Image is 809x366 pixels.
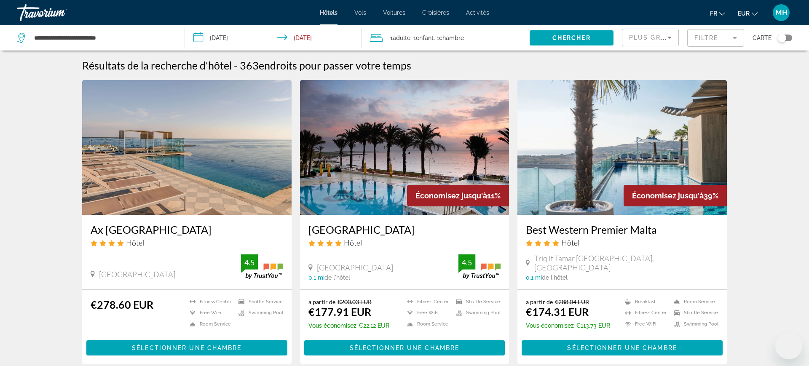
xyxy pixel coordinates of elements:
[126,238,144,247] span: Hôtel
[259,59,411,72] span: endroits pour passer votre temps
[710,10,717,17] span: fr
[82,59,232,72] h1: Résultats de la recherche d'hôtel
[621,298,670,305] li: Breakfast
[670,310,718,317] li: Shuttle Service
[17,2,101,24] a: Travorium
[466,9,489,16] a: Activités
[308,298,335,305] span: a partir de
[91,298,153,311] ins: €278.60 EUR
[771,34,792,42] button: Toggle map
[416,35,434,41] span: Enfant
[185,310,234,317] li: Free WiFi
[422,9,449,16] a: Croisières
[410,32,434,44] span: , 1
[390,32,410,44] span: 1
[624,185,727,206] div: 39%
[552,35,591,41] span: Chercher
[526,322,610,329] p: €113.73 EUR
[452,310,501,317] li: Swimming Pool
[403,321,452,328] li: Room Service
[185,25,362,51] button: Check-in date: Feb 23, 2026 Check-out date: Feb 27, 2026
[185,321,234,328] li: Room Service
[234,298,283,305] li: Shuttle Service
[434,32,464,44] span: , 1
[458,254,501,279] img: trustyou-badge.svg
[775,8,788,17] span: MH
[534,254,718,272] span: Triq It Tamar [GEOGRAPHIC_DATA], [GEOGRAPHIC_DATA]
[86,340,287,355] button: Sélectionner une chambre
[526,238,718,247] div: 4 star Hotel
[526,223,718,236] a: Best Western Premier Malta
[132,345,241,351] span: Sélectionner une chambre
[738,7,758,19] button: Change currency
[687,29,744,47] button: Filter
[338,298,372,305] del: €200.03 EUR
[567,345,677,351] span: Sélectionner une chambre
[526,305,589,318] ins: €174.31 EUR
[308,305,371,318] ins: €177.91 EUR
[632,191,704,200] span: Économisez jusqu'à
[308,274,324,281] span: 0.1 mi
[555,298,589,305] del: €288.04 EUR
[241,257,258,267] div: 4.5
[320,9,338,16] a: Hôtels
[317,263,393,272] span: [GEOGRAPHIC_DATA]
[344,238,362,247] span: Hôtel
[99,270,175,279] span: [GEOGRAPHIC_DATA]
[738,10,750,17] span: EUR
[561,238,579,247] span: Hôtel
[753,32,771,44] span: Carte
[308,322,356,329] span: Vous économisez
[522,342,723,351] a: Sélectionner une chambre
[383,9,405,16] span: Voitures
[308,322,389,329] p: €22.12 EUR
[86,342,287,351] a: Sélectionner une chambre
[775,332,802,359] iframe: Bouton de lancement de la fenêtre de messagerie
[240,59,411,72] h2: 363
[530,30,613,45] button: Chercher
[350,345,459,351] span: Sélectionner une chambre
[517,80,727,215] img: Hotel image
[354,9,366,16] a: Vols
[91,223,283,236] a: Ax [GEOGRAPHIC_DATA]
[670,298,718,305] li: Room Service
[403,298,452,305] li: Fitness Center
[629,34,730,41] span: Plus grandes économies
[526,274,542,281] span: 0.1 mi
[770,4,792,21] button: User Menu
[439,35,464,41] span: Chambre
[621,310,670,317] li: Fitness Center
[542,274,568,281] span: de l'hôtel
[308,223,501,236] a: [GEOGRAPHIC_DATA]
[522,340,723,355] button: Sélectionner une chambre
[91,238,283,247] div: 4 star Hotel
[415,191,487,200] span: Économisez jusqu'à
[621,321,670,328] li: Free WiFi
[362,25,530,51] button: Travelers: 1 adult, 1 child
[403,310,452,317] li: Free WiFi
[241,254,283,279] img: trustyou-badge.svg
[393,35,410,41] span: Adulte
[300,80,509,215] img: Hotel image
[458,257,475,267] div: 4.5
[526,298,553,305] span: a partir de
[308,238,501,247] div: 4 star Hotel
[234,59,238,72] span: -
[407,185,509,206] div: 11%
[234,310,283,317] li: Swimming Pool
[526,322,574,329] span: Vous économisez
[629,32,672,43] mat-select: Sort by
[185,298,234,305] li: Fitness Center
[324,274,350,281] span: de l'hôtel
[82,80,292,215] img: Hotel image
[304,342,505,351] a: Sélectionner une chambre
